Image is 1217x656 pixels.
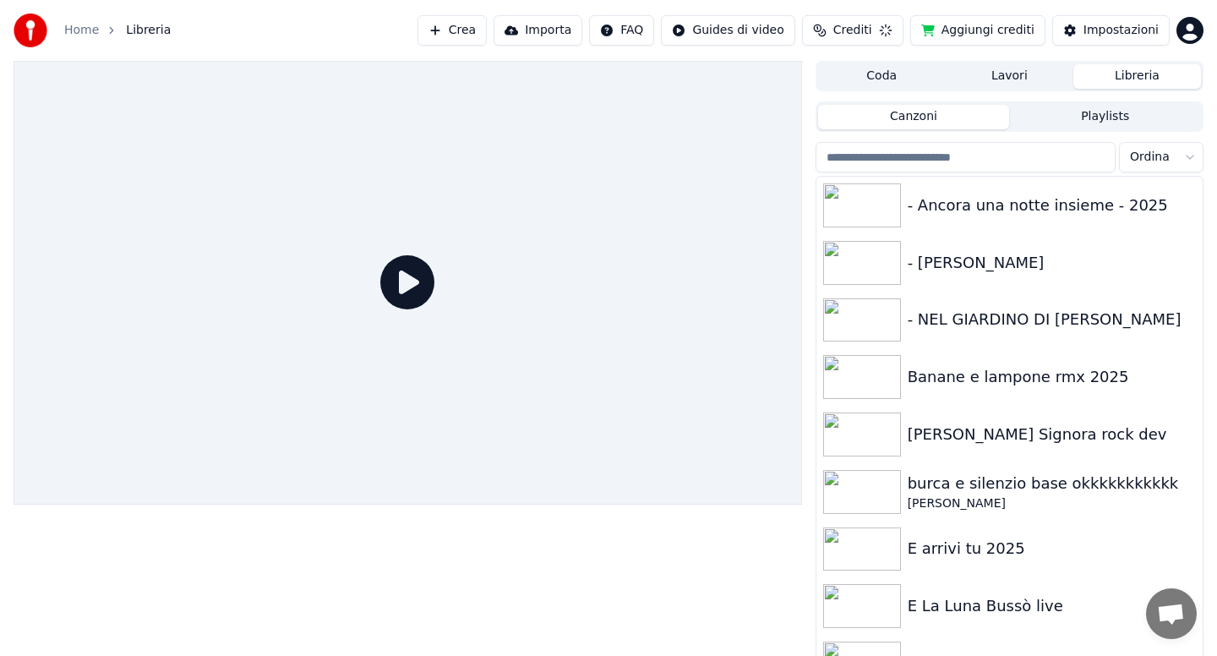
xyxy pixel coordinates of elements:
[1052,15,1170,46] button: Impostazioni
[908,594,1196,618] div: E La Luna Bussò live
[908,423,1196,446] div: [PERSON_NAME] Signora rock dev
[802,15,903,46] button: Crediti
[126,22,171,39] span: Libreria
[946,64,1073,89] button: Lavori
[833,22,872,39] span: Crediti
[908,365,1196,389] div: Banane e lampone rmx 2025
[1009,105,1201,129] button: Playlists
[1146,588,1197,639] div: Aprire la chat
[661,15,794,46] button: Guides di video
[908,472,1196,495] div: burca e silenzio base okkkkkkkkkkk
[908,495,1196,512] div: [PERSON_NAME]
[494,15,582,46] button: Importa
[64,22,99,39] a: Home
[908,537,1196,560] div: E arrivi tu 2025
[14,14,47,47] img: youka
[417,15,487,46] button: Crea
[908,251,1196,275] div: - [PERSON_NAME]
[818,64,946,89] button: Coda
[1130,149,1170,166] span: Ordina
[910,15,1045,46] button: Aggiungi crediti
[908,308,1196,331] div: - NEL GIARDINO DI [PERSON_NAME]
[908,194,1196,217] div: - Ancora una notte insieme - 2025
[818,105,1010,129] button: Canzoni
[1073,64,1201,89] button: Libreria
[64,22,171,39] nav: breadcrumb
[1083,22,1159,39] div: Impostazioni
[589,15,654,46] button: FAQ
